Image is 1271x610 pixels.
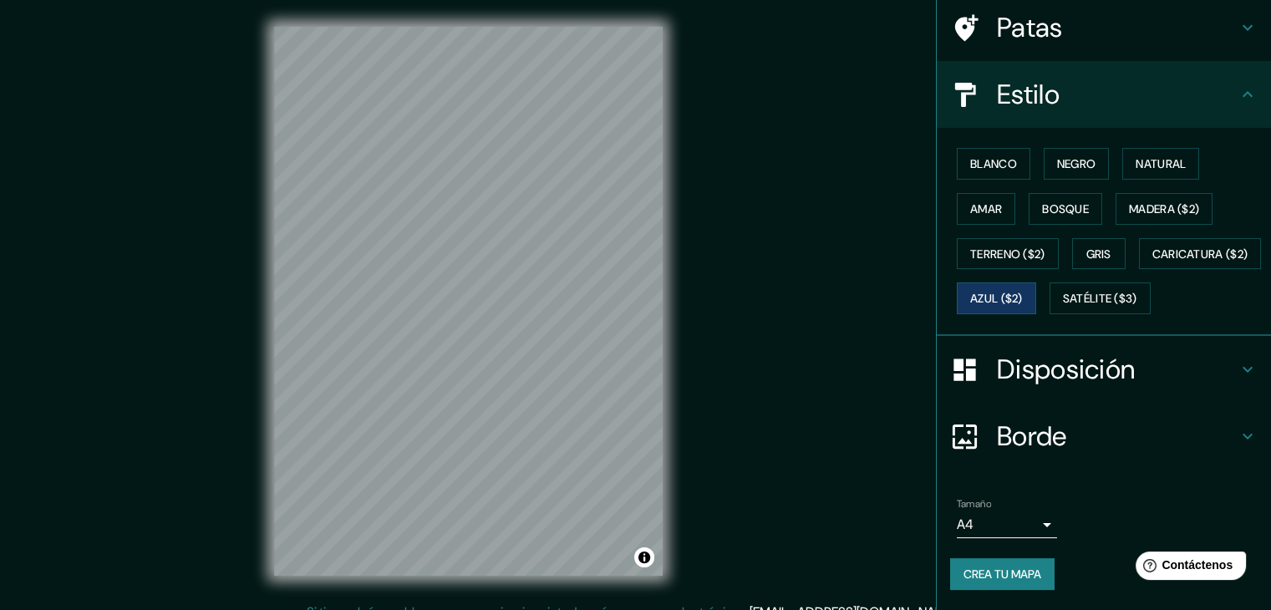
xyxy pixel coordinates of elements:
[937,61,1271,128] div: Estilo
[1122,148,1199,180] button: Natural
[970,201,1002,216] font: Amar
[997,352,1135,387] font: Disposición
[950,558,1055,590] button: Crea tu mapa
[997,10,1063,45] font: Patas
[957,516,974,533] font: A4
[1152,247,1248,262] font: Caricatura ($2)
[634,547,654,567] button: Activar o desactivar atribución
[274,27,663,576] canvas: Mapa
[1042,201,1089,216] font: Bosque
[970,247,1045,262] font: Terreno ($2)
[957,282,1036,314] button: Azul ($2)
[997,77,1060,112] font: Estilo
[1057,156,1096,171] font: Negro
[957,193,1015,225] button: Amar
[957,148,1030,180] button: Blanco
[957,497,991,511] font: Tamaño
[997,419,1067,454] font: Borde
[1050,282,1151,314] button: Satélite ($3)
[957,238,1059,270] button: Terreno ($2)
[937,336,1271,403] div: Disposición
[937,403,1271,470] div: Borde
[1139,238,1262,270] button: Caricatura ($2)
[1116,193,1213,225] button: Madera ($2)
[1129,201,1199,216] font: Madera ($2)
[1072,238,1126,270] button: Gris
[1122,545,1253,592] iframe: Lanzador de widgets de ayuda
[1044,148,1110,180] button: Negro
[1136,156,1186,171] font: Natural
[1086,247,1111,262] font: Gris
[1029,193,1102,225] button: Bosque
[970,292,1023,307] font: Azul ($2)
[957,511,1057,538] div: A4
[1063,292,1137,307] font: Satélite ($3)
[970,156,1017,171] font: Blanco
[963,567,1041,582] font: Crea tu mapa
